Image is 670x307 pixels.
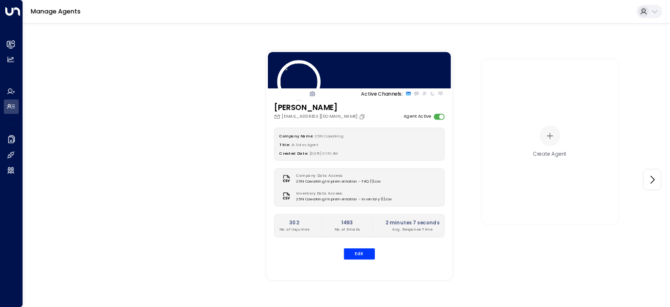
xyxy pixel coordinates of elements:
img: 84_headshot.jpg [277,60,321,103]
p: Active Channels: [361,90,403,97]
h3: [PERSON_NAME] [274,102,367,113]
p: No. of Inquiries [279,226,309,232]
label: Company Data Access: [296,173,378,179]
div: Create Agent [533,151,567,158]
button: Edit [344,248,375,259]
span: [DATE] 01:51 AM [310,151,338,156]
label: Company Name: [279,134,313,138]
span: AI Sales Agent [291,142,319,147]
a: Manage Agents [31,7,81,15]
label: Agent Active [404,113,431,120]
p: No. of Emails [335,226,359,232]
button: Copy [359,113,367,120]
span: 25N Coworking Implementation - FAQ (1).csv [296,179,381,184]
h2: 1493 [335,219,359,226]
label: Inventory Data Access: [296,191,388,196]
h2: 2 minutes 7 seconds [385,219,439,226]
label: Created Date: [279,151,308,156]
label: Title: [279,142,289,147]
div: [EMAIL_ADDRESS][DOMAIN_NAME] [274,113,367,120]
span: 25N Coworking [315,134,343,138]
h2: 302 [279,219,309,226]
span: 25N Coworking Implementation - Inventory (1).csv [296,196,392,202]
p: Avg. Response Time [385,226,439,232]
